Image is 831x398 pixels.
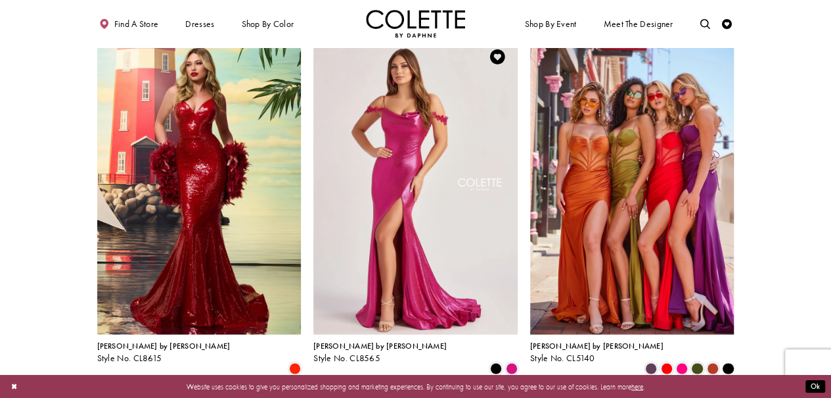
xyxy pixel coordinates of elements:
span: [PERSON_NAME] by [PERSON_NAME] [530,340,663,351]
span: [PERSON_NAME] by [PERSON_NAME] [313,340,447,351]
div: Colette by Daphne Style No. CL5140 [530,341,663,362]
span: Style No. CL8565 [313,352,380,363]
span: Dresses [185,19,214,29]
a: Add to Wishlist [487,46,508,67]
a: Toggle search [698,10,713,37]
i: Scarlet [289,362,301,374]
a: Visit Colette by Daphne Style No. CL5140 Page [530,37,734,334]
span: Shop By Event [525,19,577,29]
i: Black [490,362,502,374]
span: Style No. CL8615 [97,352,162,363]
a: Meet the designer [601,10,676,37]
a: Find a store [97,10,161,37]
a: Check Wishlist [719,10,734,37]
a: Visit Colette by Daphne Style No. CL8565 Page [313,37,518,334]
i: Fuchsia [506,362,518,374]
span: Dresses [183,10,217,37]
button: Submit Dialog [805,380,825,393]
i: Black [722,362,734,374]
div: Colette by Daphne Style No. CL8615 [97,341,231,362]
span: Shop by color [241,19,294,29]
button: Close Dialog [6,378,22,395]
a: here [631,382,643,391]
a: Visit Colette by Daphne Style No. CL8615 Page [97,37,302,334]
p: Website uses cookies to give you personalized shopping and marketing experiences. By continuing t... [72,380,759,393]
img: Colette by Daphne [366,10,466,37]
span: [PERSON_NAME] by [PERSON_NAME] [97,340,231,351]
i: Sienna [707,362,719,374]
i: Hot Pink [676,362,688,374]
a: Visit Home Page [366,10,466,37]
span: Shop by color [239,10,296,37]
div: Colette by Daphne Style No. CL8565 [313,341,447,362]
i: Plum [645,362,657,374]
span: Find a store [114,19,159,29]
span: Meet the designer [603,19,673,29]
span: Style No. CL5140 [530,352,595,363]
span: Shop By Event [522,10,579,37]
